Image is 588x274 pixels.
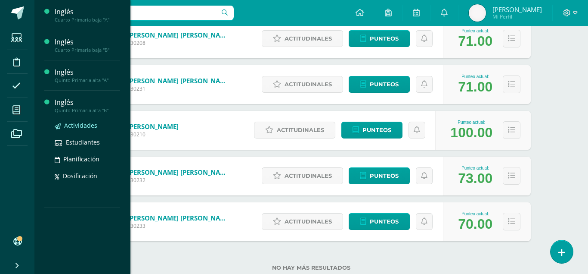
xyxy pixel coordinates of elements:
span: Actividades [64,121,97,129]
div: Inglés [55,67,120,77]
a: Punteos [349,167,410,184]
span: 230208 [127,39,231,47]
a: Punteos [349,30,410,47]
div: 100.00 [450,125,492,141]
a: [PERSON_NAME] [PERSON_NAME] [127,76,231,85]
div: 71.00 [458,33,492,49]
a: [PERSON_NAME] [PERSON_NAME] [127,168,231,176]
span: 230232 [127,176,231,184]
div: Punteo actual: [458,28,492,33]
div: Punteo actual: [458,211,492,216]
div: Quinto Primaria alta "A" [55,77,120,83]
div: 71.00 [458,79,492,95]
a: Actividades [55,120,120,130]
span: Actitudinales [285,214,332,230]
a: Actitudinales [254,122,335,139]
div: Punteo actual: [458,74,492,79]
span: Actitudinales [285,31,332,47]
div: Cuarto Primaria baja "A" [55,17,120,23]
a: [PERSON_NAME] [127,122,179,131]
span: Planificación [63,155,99,163]
span: Actitudinales [285,168,332,184]
div: Cuarto Primaria baja "B" [55,47,120,53]
span: 230231 [127,85,231,92]
a: Punteos [341,122,402,139]
a: InglésCuarto Primaria baja "B" [55,37,120,53]
span: Actitudinales [285,76,332,92]
div: Inglés [55,98,120,107]
a: Actitudinales [262,213,343,230]
a: InglésQuinto Primaria alta "A" [55,67,120,83]
span: 230210 [127,131,179,138]
a: Planificación [55,154,120,164]
div: Quinto Primaria alta "B" [55,107,120,113]
span: Punteos [370,214,399,230]
div: Inglés [55,7,120,17]
a: Actitudinales [262,30,343,47]
a: Actitudinales [262,76,343,93]
div: 70.00 [458,216,492,232]
a: Punteos [349,76,410,93]
a: Actitudinales [262,167,343,184]
a: Estudiantes [55,137,120,147]
a: Punteos [349,213,410,230]
span: Mi Perfil [492,13,542,20]
a: InglésCuarto Primaria baja "A" [55,7,120,23]
a: [PERSON_NAME] [PERSON_NAME] [127,214,231,222]
div: Punteo actual: [450,120,492,125]
span: Punteos [362,122,391,138]
a: Dosificación [55,171,120,181]
a: InglésQuinto Primaria alta "B" [55,98,120,113]
span: 230233 [127,222,231,230]
div: 73.00 [458,170,492,186]
span: Punteos [370,76,399,92]
span: Actitudinales [277,122,324,138]
label: No hay más resultados [92,265,531,271]
input: Busca un usuario... [40,6,234,20]
span: Punteos [370,168,399,184]
span: Dosificación [63,172,97,180]
a: [PERSON_NAME] [PERSON_NAME] [127,31,231,39]
span: Punteos [370,31,399,47]
span: Estudiantes [66,138,100,146]
div: Inglés [55,37,120,47]
span: [PERSON_NAME] [492,5,542,14]
img: 9f6c7c8305d8e608d466df14f8841aad.png [469,4,486,22]
div: Punteo actual: [458,166,492,170]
